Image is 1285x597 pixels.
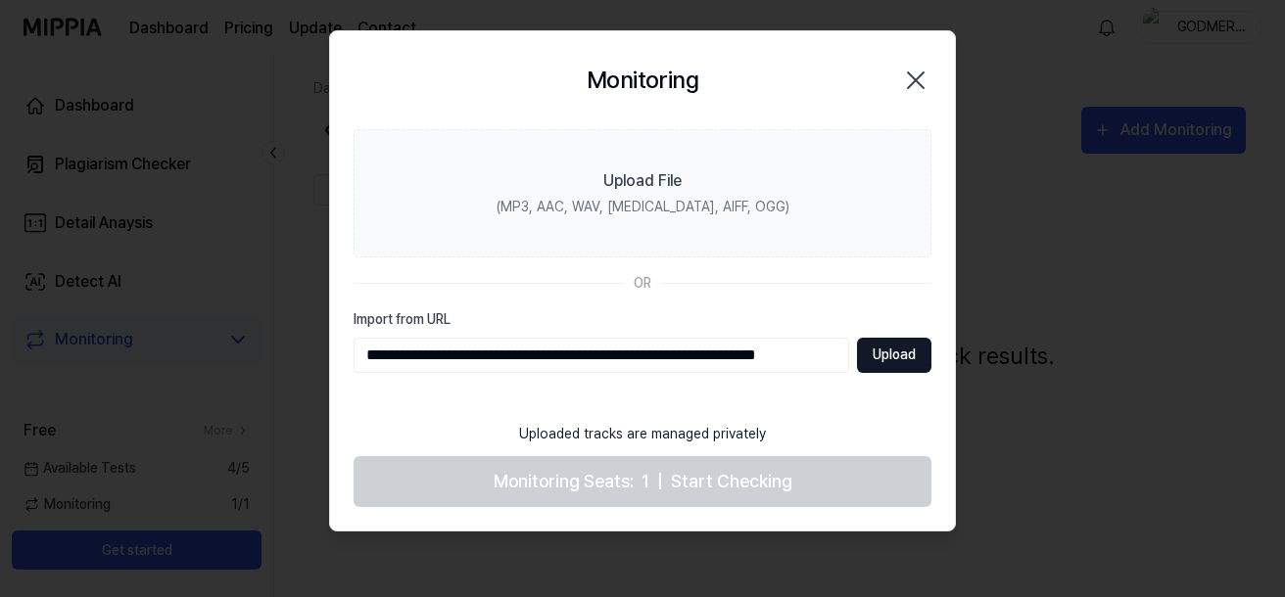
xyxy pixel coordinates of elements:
div: OR [634,273,651,294]
div: (MP3, AAC, WAV, [MEDICAL_DATA], AIFF, OGG) [497,197,789,217]
div: Uploaded tracks are managed privately [507,412,778,456]
div: Upload File [603,169,682,193]
button: Upload [857,338,931,373]
label: Import from URL [354,309,931,330]
h2: Monitoring [587,63,698,98]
